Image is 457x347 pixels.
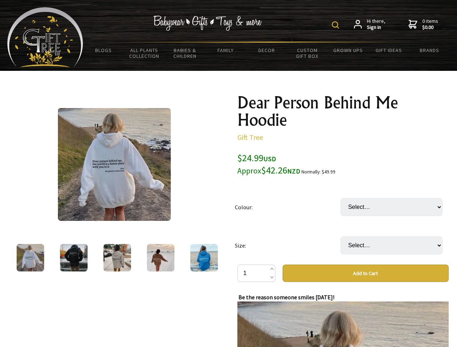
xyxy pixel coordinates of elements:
a: 0 items$0.00 [409,18,438,31]
a: Family [206,43,246,58]
img: Dear Person Behind Me Hoodie [58,108,171,221]
img: Dear Person Behind Me Hoodie [190,244,218,271]
a: Babies & Children [165,43,206,64]
a: BLOGS [83,43,124,58]
span: $24.99 $42.26 [237,152,300,176]
td: Size: [235,226,340,265]
span: 0 items [422,18,438,31]
img: product search [332,21,339,29]
a: Brands [409,43,450,58]
span: USD [263,155,276,163]
img: Dear Person Behind Me Hoodie [103,244,131,271]
img: Dear Person Behind Me Hoodie [17,244,44,271]
a: All Plants Collection [124,43,165,64]
h1: Dear Person Behind Me Hoodie [237,94,449,129]
small: Normally: $49.99 [301,169,335,175]
a: Decor [246,43,287,58]
img: Dear Person Behind Me Hoodie [147,244,174,271]
span: Hi there, [367,18,385,31]
a: Gift Ideas [368,43,409,58]
button: Add to Cart [283,265,449,282]
a: Gift Tree [237,133,263,142]
small: Approx [237,166,261,176]
img: Dear Person Behind Me Hoodie [60,244,88,271]
img: Babywear - Gifts - Toys & more [153,16,262,31]
td: Colour: [235,188,340,226]
span: NZD [287,167,300,175]
strong: Sign in [367,24,385,31]
a: Grown Ups [327,43,368,58]
img: Babyware - Gifts - Toys and more... [7,7,83,67]
strong: $0.00 [422,24,438,31]
a: Custom Gift Box [287,43,328,64]
a: Hi there,Sign in [354,18,385,31]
